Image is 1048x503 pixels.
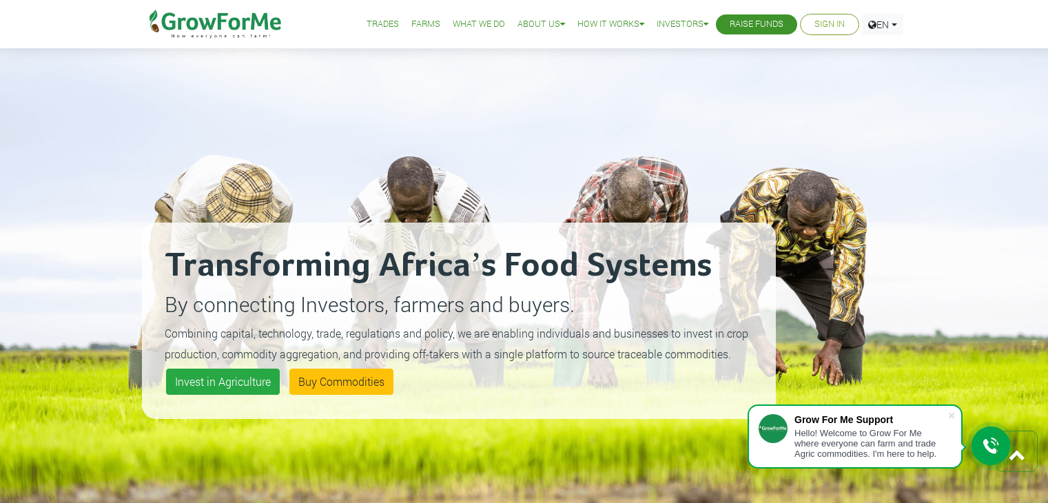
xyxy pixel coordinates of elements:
[814,17,845,32] a: Sign In
[517,17,565,32] a: About Us
[165,289,753,320] p: By connecting Investors, farmers and buyers.
[411,17,440,32] a: Farms
[165,245,753,287] h2: Transforming Africa’s Food Systems
[453,17,505,32] a: What We Do
[577,17,644,32] a: How it Works
[367,17,399,32] a: Trades
[657,17,708,32] a: Investors
[794,414,947,425] div: Grow For Me Support
[862,14,903,35] a: EN
[289,369,393,395] a: Buy Commodities
[730,17,783,32] a: Raise Funds
[165,326,748,361] small: Combining capital, technology, trade, regulations and policy, we are enabling individuals and bus...
[794,428,947,459] div: Hello! Welcome to Grow For Me where everyone can farm and trade Agric commodities. I'm here to help.
[166,369,280,395] a: Invest in Agriculture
